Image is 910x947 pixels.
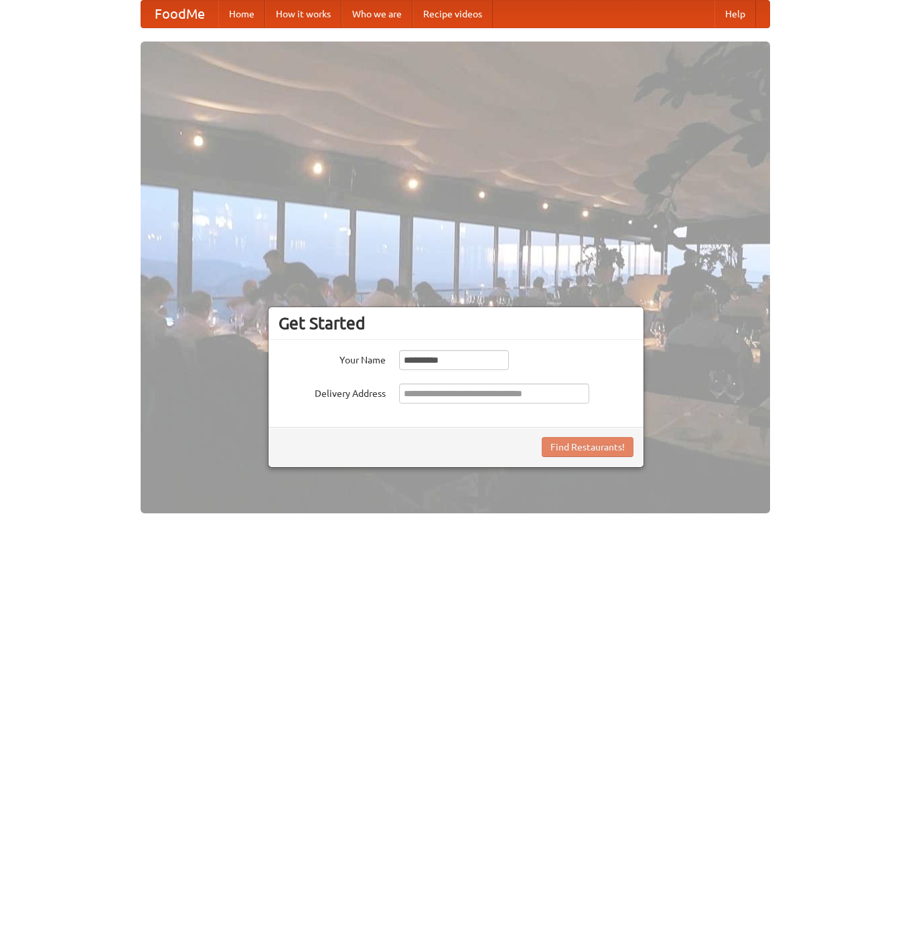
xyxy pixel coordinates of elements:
[412,1,493,27] a: Recipe videos
[218,1,265,27] a: Home
[279,350,386,367] label: Your Name
[141,1,218,27] a: FoodMe
[542,437,633,457] button: Find Restaurants!
[714,1,756,27] a: Help
[342,1,412,27] a: Who we are
[279,313,633,333] h3: Get Started
[279,383,386,400] label: Delivery Address
[265,1,342,27] a: How it works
